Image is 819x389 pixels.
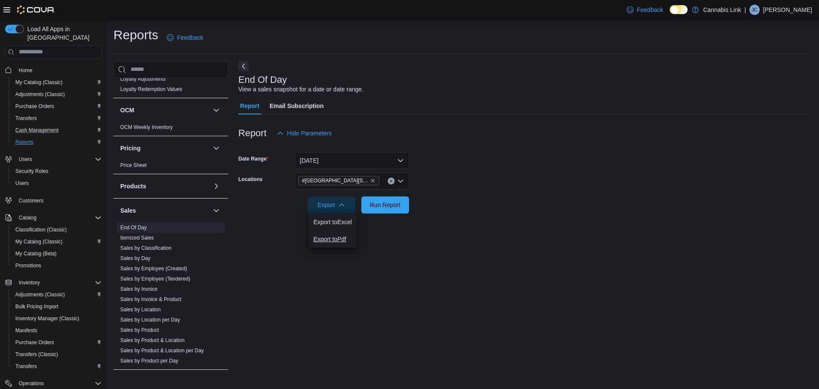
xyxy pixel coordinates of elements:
span: Transfers [15,115,37,122]
span: Adjustments (Classic) [12,89,102,99]
span: Sales by Location [120,306,161,313]
button: Operations [15,378,47,389]
a: Sales by Employee (Tendered) [120,276,190,282]
span: Sales by Invoice & Product [120,296,181,303]
p: [PERSON_NAME] [763,5,812,15]
a: Transfers [12,113,40,123]
a: My Catalog (Classic) [12,237,66,247]
span: My Catalog (Beta) [12,249,102,259]
button: Promotions [9,260,105,272]
span: Purchase Orders [12,337,102,348]
span: Operations [19,380,44,387]
div: Jenna Coles [749,5,760,15]
span: Sales by Employee (Created) [120,265,187,272]
button: Inventory [15,278,43,288]
span: My Catalog (Classic) [12,237,102,247]
span: Manifests [12,325,102,336]
span: Reports [15,139,33,146]
button: Transfers (Classic) [9,348,105,360]
a: Bulk Pricing Import [12,301,62,312]
a: Loyalty Redemption Values [120,86,182,92]
button: Run Report [361,196,409,214]
span: My Catalog (Beta) [15,250,57,257]
span: Promotions [12,260,102,271]
span: Manifests [15,327,37,334]
a: Sales by Day [120,255,151,261]
span: Feedback [177,33,203,42]
h3: Report [238,128,267,138]
span: Adjustments (Classic) [15,91,65,98]
button: Export toPdf [308,231,357,248]
button: Home [2,64,105,76]
span: My Catalog (Classic) [12,77,102,88]
span: Inventory [19,279,40,286]
a: End Of Day [120,225,147,231]
span: Users [15,154,102,164]
span: Operations [15,378,102,389]
button: Export toExcel [308,214,357,231]
span: Security Roles [15,168,48,175]
span: #[GEOGRAPHIC_DATA][STREET_ADDRESS] [302,176,369,185]
h3: Sales [120,206,136,215]
a: Adjustments (Classic) [12,89,68,99]
button: Cash Management [9,124,105,136]
a: Transfers (Classic) [12,349,61,360]
span: Bulk Pricing Import [12,301,102,312]
button: Catalog [2,212,105,224]
span: Promotions [15,262,41,269]
a: My Catalog (Beta) [12,249,60,259]
a: Sales by Location [120,307,161,313]
span: Catalog [19,214,36,221]
span: Transfers [12,361,102,371]
button: My Catalog (Classic) [9,236,105,248]
span: Sales by Product per Day [120,357,178,364]
button: My Catalog (Beta) [9,248,105,260]
a: Sales by Employee (Created) [120,266,187,272]
button: Users [2,153,105,165]
span: Users [19,156,32,163]
span: Report [240,97,259,114]
span: Catalog [15,213,102,223]
span: Transfers (Classic) [15,351,58,358]
a: Classification (Classic) [12,225,70,235]
button: Manifests [9,325,105,336]
span: OCM Weekly Inventory [120,124,173,131]
a: Customers [15,196,47,206]
span: Cash Management [15,127,58,134]
span: My Catalog (Classic) [15,238,63,245]
span: Run Report [370,201,401,209]
span: Adjustments (Classic) [12,290,102,300]
button: Next [238,61,249,71]
span: Users [12,178,102,188]
span: Cash Management [12,125,102,135]
span: Home [19,67,32,74]
span: Classification (Classic) [15,226,67,233]
span: Sales by Product & Location per Day [120,347,204,354]
button: Security Roles [9,165,105,177]
button: Bulk Pricing Import [9,301,105,313]
span: Sales by Product & Location [120,337,185,344]
button: Inventory [2,277,105,289]
button: Hide Parameters [273,125,335,142]
a: Reports [12,137,37,147]
label: Date Range [238,155,269,162]
a: Price Sheet [120,162,147,168]
span: Export to Pdf [314,236,352,243]
span: Load All Apps in [GEOGRAPHIC_DATA] [24,25,102,42]
a: Sales by Classification [120,245,171,251]
button: OCM [211,105,221,115]
span: Inventory [15,278,102,288]
a: Purchase Orders [12,337,58,348]
p: Cannabis Link [703,5,741,15]
span: Transfers [15,363,37,370]
span: Adjustments (Classic) [15,291,65,298]
button: Classification (Classic) [9,224,105,236]
a: Feedback [163,29,206,46]
a: Sales by Invoice [120,286,157,292]
span: Bulk Pricing Import [15,303,58,310]
button: Clear input [388,178,395,184]
span: Home [15,65,102,76]
a: Sales by Product [120,327,159,333]
a: Cash Management [12,125,62,135]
